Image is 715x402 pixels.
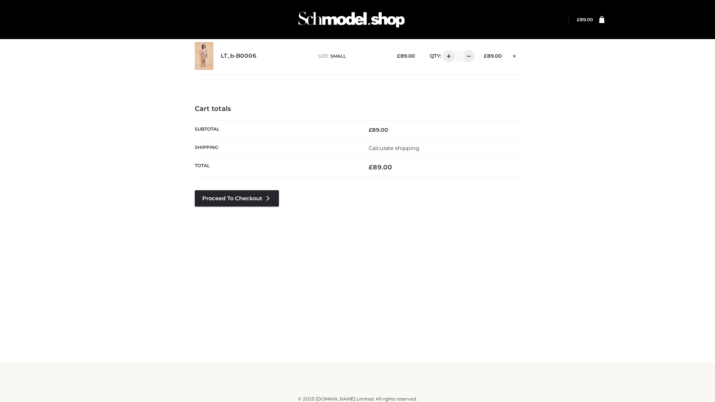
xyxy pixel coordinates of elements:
a: Proceed to Checkout [195,190,279,207]
h4: Cart totals [195,105,520,113]
span: £ [369,127,372,133]
span: £ [577,17,580,22]
div: QTY: [422,50,472,62]
bdi: 89.00 [369,163,392,171]
bdi: 89.00 [484,53,502,59]
th: Subtotal [195,121,357,139]
bdi: 89.00 [369,127,388,133]
img: Schmodel Admin 964 [296,5,407,34]
th: Shipping [195,139,357,157]
a: Calculate shipping [369,145,419,151]
th: Total [195,157,357,177]
bdi: 89.00 [577,17,593,22]
p: size : [318,53,385,60]
span: £ [484,53,487,59]
a: £89.00 [577,17,593,22]
bdi: 89.00 [397,53,415,59]
a: Remove this item [509,50,520,60]
span: SMALL [330,53,346,59]
a: LT_b-B0006 [221,52,257,60]
span: £ [369,163,373,171]
span: £ [397,53,400,59]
